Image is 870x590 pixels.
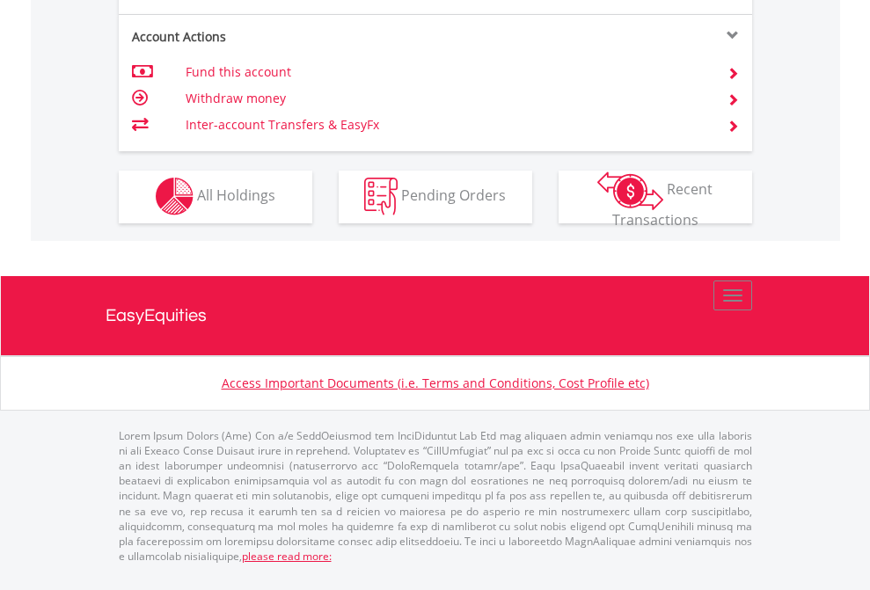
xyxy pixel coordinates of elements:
[612,179,713,229] span: Recent Transactions
[559,171,752,223] button: Recent Transactions
[186,59,706,85] td: Fund this account
[597,171,663,210] img: transactions-zar-wht.png
[119,171,312,223] button: All Holdings
[242,549,332,564] a: please read more:
[186,85,706,112] td: Withdraw money
[197,186,275,205] span: All Holdings
[119,28,435,46] div: Account Actions
[119,428,752,564] p: Lorem Ipsum Dolors (Ame) Con a/e SeddOeiusmod tem InciDiduntut Lab Etd mag aliquaen admin veniamq...
[364,178,398,215] img: pending_instructions-wht.png
[106,276,765,355] a: EasyEquities
[222,375,649,391] a: Access Important Documents (i.e. Terms and Conditions, Cost Profile etc)
[156,178,194,215] img: holdings-wht.png
[401,186,506,205] span: Pending Orders
[186,112,706,138] td: Inter-account Transfers & EasyFx
[339,171,532,223] button: Pending Orders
